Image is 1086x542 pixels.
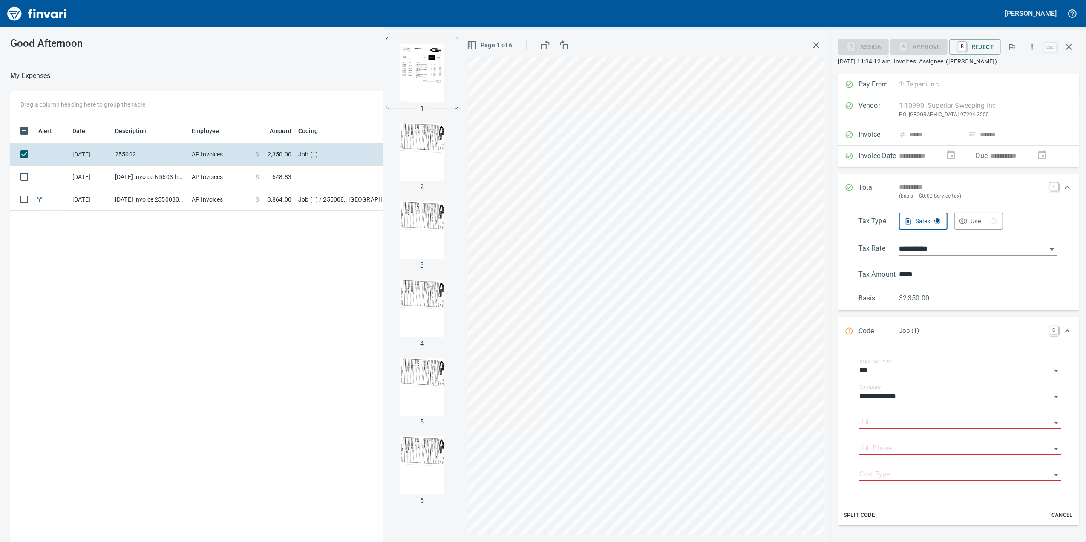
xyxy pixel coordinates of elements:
[971,216,997,227] div: Use
[1023,37,1042,56] button: More
[838,43,889,50] div: Assign
[1050,417,1062,429] button: Open
[858,216,899,230] p: Tax Type
[10,71,51,81] nav: breadcrumb
[393,44,451,102] img: Page 1
[72,126,97,136] span: Date
[10,71,51,81] p: My Expenses
[38,126,52,136] span: Alert
[393,358,451,416] img: Page 5
[268,195,291,204] span: 3,864.00
[295,143,508,166] td: Job (1)
[1051,510,1074,520] span: Cancel
[69,188,112,211] td: [DATE]
[393,280,451,337] img: Page 4
[838,317,1079,346] div: Expand
[899,326,1045,336] p: Job (1)
[899,192,1045,201] p: (basis + $0.00 Service tax)
[916,216,941,227] div: Sales
[256,150,259,159] span: $
[188,166,252,188] td: AP Invoices
[420,339,424,349] p: 4
[1050,365,1062,377] button: Open
[420,182,424,192] p: 2
[192,126,230,136] span: Employee
[420,260,424,271] p: 3
[188,188,252,211] td: AP Invoices
[115,126,147,136] span: Description
[420,496,424,506] p: 6
[259,126,291,136] span: Amount
[858,243,899,256] p: Tax Rate
[192,126,219,136] span: Employee
[858,293,899,303] p: Basis
[72,126,86,136] span: Date
[469,40,513,51] span: Page 1 of 6
[899,293,939,303] p: $2,350.00
[1050,443,1062,455] button: Open
[10,37,281,49] h3: Good Afternoon
[272,173,291,181] span: 648.83
[5,3,69,24] img: Finvari
[115,126,158,136] span: Description
[1044,43,1057,52] a: esc
[1050,182,1058,191] a: T
[1042,37,1079,57] span: Close invoice
[256,195,259,204] span: $
[420,417,424,427] p: 5
[956,40,994,54] span: Reject
[270,126,291,136] span: Amount
[1003,7,1059,20] button: [PERSON_NAME]
[38,126,63,136] span: Alert
[393,123,451,181] img: Page 2
[958,42,966,51] a: R
[838,209,1079,311] div: Expand
[858,269,899,280] p: Tax Amount
[859,358,891,363] label: Expense Type
[69,143,112,166] td: [DATE]
[298,126,329,136] span: Coding
[35,196,44,202] span: Split transaction
[841,509,877,522] button: Split Code
[112,143,188,166] td: 255002
[858,326,899,337] p: Code
[1050,469,1062,481] button: Open
[268,150,291,159] span: 2,350.00
[112,188,188,211] td: [DATE] Invoice 255008092225 from Tapani Materials (1-29544)
[838,346,1079,525] div: Expand
[1050,391,1062,403] button: Open
[393,201,451,259] img: Page 3
[298,126,318,136] span: Coding
[420,104,424,114] p: 1
[20,100,145,109] p: Drag a column heading here to group the table
[838,174,1079,209] div: Expand
[112,166,188,188] td: [DATE] Invoice N5603 from Columbia River Pumping Inc. (1-24468)
[890,43,948,50] div: Job required
[858,182,899,201] p: Total
[949,39,1001,55] button: RReject
[188,143,252,166] td: AP Invoices
[295,188,508,211] td: Job (1) / 255008.: [GEOGRAPHIC_DATA]
[256,173,259,181] span: $
[838,57,1079,66] p: [DATE] 11:34:12 am. Invoices. Assignee: ([PERSON_NAME])
[844,510,875,520] span: Split Code
[1046,243,1058,255] button: Open
[1005,9,1057,18] h5: [PERSON_NAME]
[899,213,948,230] button: Sales
[69,166,112,188] td: [DATE]
[465,37,516,53] button: Page 1 of 6
[1002,37,1021,56] button: Flag
[1049,509,1076,522] button: Cancel
[1050,326,1058,334] a: C
[859,384,881,389] label: Company
[954,213,1003,230] button: Use
[393,436,451,494] img: Page 6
